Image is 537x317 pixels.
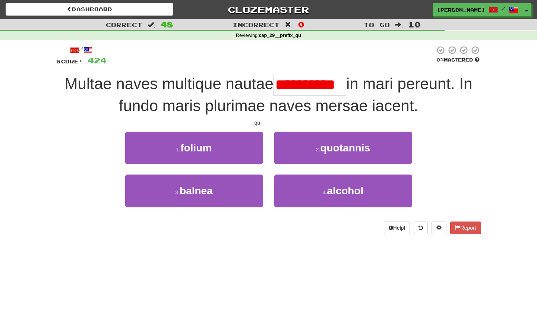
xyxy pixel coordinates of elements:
a: Clozemaster [184,3,352,16]
span: 48 [161,20,173,29]
span: [PERSON_NAME] [437,6,485,13]
span: : [395,22,403,28]
small: 4 . [323,189,327,195]
div: Mastered [435,57,481,63]
button: 1.folium [125,132,263,164]
span: Score: [56,58,83,65]
a: [PERSON_NAME] / [433,3,522,16]
a: Dashboard [6,3,173,16]
span: Incorrect [233,21,279,28]
span: Correct [106,21,142,28]
div: / [56,45,107,55]
span: 0 [298,20,304,29]
div: qu - - - - - - - [56,119,481,126]
button: Report [450,222,481,234]
span: Multae naves multique nautae [65,75,274,92]
small: 3 . [175,189,180,195]
span: / [502,6,505,11]
button: Help! [384,222,410,234]
span: alcohol [327,185,363,197]
span: folium [180,142,212,154]
button: Round history (alt+y) [414,222,428,234]
button: 2.quotannis [274,132,412,164]
span: balnea [180,185,213,197]
small: 2 . [316,147,320,153]
span: quotannis [320,142,370,154]
small: 1 . [176,147,181,153]
span: To go [364,21,390,28]
span: : [148,22,156,28]
span: 10 [408,20,421,29]
button: 3.balnea [125,175,263,207]
span: in mari pereunt. In fundo maris plurimae naves mersae iacent. [119,75,472,114]
span: 0 % [436,57,444,63]
span: : [285,22,293,28]
strong: cap_29__prefix_qu [259,33,301,38]
span: 424 [88,56,107,65]
button: 4.alcohol [274,175,412,207]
